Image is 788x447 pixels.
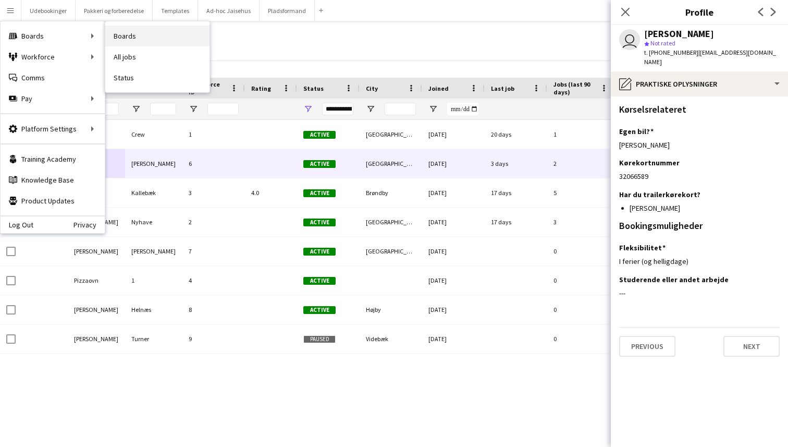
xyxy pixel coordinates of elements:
button: Previous [619,336,675,357]
div: [GEOGRAPHIC_DATA] [360,120,422,149]
h3: Kørekortnummer [619,158,680,167]
button: Next [723,336,780,357]
div: 1 [547,120,615,149]
span: Active [303,277,336,285]
div: [DATE] [422,120,485,149]
span: Rating [251,84,271,92]
div: Praktiske oplysninger [611,71,788,96]
div: 6 [182,149,245,178]
div: Workforce [1,46,105,67]
button: Templates [153,1,198,21]
span: t. [PHONE_NUMBER] [644,49,698,56]
div: 3 days [485,149,547,178]
span: Last job [491,84,514,92]
button: Udebookinger [21,1,76,21]
div: [GEOGRAPHIC_DATA] [360,237,422,265]
div: Højby [360,295,422,324]
div: Turner [125,324,182,353]
a: Boards [105,26,210,46]
a: Product Updates [1,190,105,211]
div: [PERSON_NAME] [125,149,182,178]
input: First Name Filter Input [93,103,119,115]
h3: Studerende eller andet arbejde [619,275,729,284]
button: Open Filter Menu [303,104,313,114]
button: Open Filter Menu [131,104,141,114]
h3: Egen bil? [619,127,654,136]
div: Pay [1,88,105,109]
div: [PERSON_NAME] [68,324,125,353]
button: Pakkeri og forberedelse [76,1,153,21]
a: Knowledge Base [1,170,105,190]
div: Helnæs [125,295,182,324]
button: Open Filter Menu [189,104,198,114]
a: Privacy [73,221,105,229]
a: Log Out [1,221,33,229]
div: Crew [125,120,182,149]
div: --- [619,288,780,298]
div: 4.0 [245,178,297,207]
div: [GEOGRAPHIC_DATA] [360,149,422,178]
a: Status [105,67,210,88]
div: [PERSON_NAME] [644,29,714,39]
div: 2 [547,149,615,178]
button: Ad-hoc Jaisehus [198,1,260,21]
div: 0 [547,266,615,295]
div: I ferier (og helligdage) [619,257,780,266]
div: [PERSON_NAME] [619,140,780,150]
span: Active [303,219,336,226]
span: Active [303,306,336,314]
div: 0 [547,295,615,324]
h3: Fleksibilitet [619,243,666,252]
div: Platform Settings [1,118,105,139]
div: 17 days [485,178,547,207]
div: 1 [125,266,182,295]
span: Not rated [650,39,675,47]
h3: Har du trailerkørekort? [619,190,700,199]
div: Boards [1,26,105,46]
h3: Bookingsmuligheder [619,221,703,231]
div: Pizzaovn [68,266,125,295]
div: Videbæk [360,324,422,353]
div: 8 [182,295,245,324]
div: 32066589 [619,172,780,181]
span: Paused [303,335,336,343]
div: 2 [182,208,245,236]
input: City Filter Input [385,103,416,115]
button: Open Filter Menu [366,104,375,114]
div: Nyhave [125,208,182,236]
input: Joined Filter Input [447,103,478,115]
div: 1 [182,120,245,149]
div: [DATE] [422,178,485,207]
span: | [EMAIL_ADDRESS][DOMAIN_NAME] [644,49,776,66]
span: Active [303,189,336,197]
div: [PERSON_NAME] [68,237,125,265]
li: [PERSON_NAME] [630,203,780,213]
h3: Profile [611,5,788,19]
div: Kallebæk [125,178,182,207]
div: 17 days [485,208,547,236]
div: [DATE] [422,266,485,295]
span: Jobs (last 90 days) [553,80,596,96]
span: Active [303,131,336,139]
div: 0 [547,324,615,353]
span: Joined [428,84,449,92]
a: Training Academy [1,149,105,170]
div: [DATE] [422,237,485,265]
div: [PERSON_NAME] [68,295,125,324]
button: Open Filter Menu [428,104,438,114]
div: 20 days [485,120,547,149]
div: Brøndby [360,178,422,207]
div: 3 [547,208,615,236]
div: [DATE] [422,208,485,236]
div: [DATE] [422,295,485,324]
div: 7 [182,237,245,265]
span: Active [303,248,336,256]
span: City [366,84,378,92]
input: Workforce ID Filter Input [207,103,239,115]
div: 9 [182,324,245,353]
a: All jobs [105,46,210,67]
div: [DATE] [422,149,485,178]
div: 5 [547,178,615,207]
span: Active [303,160,336,168]
div: 4 [182,266,245,295]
